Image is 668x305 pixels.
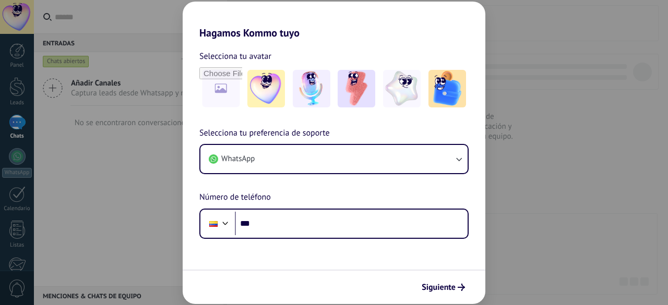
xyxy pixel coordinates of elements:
[204,213,223,235] div: Colombia: + 57
[338,70,375,107] img: -3.jpeg
[200,145,468,173] button: WhatsApp
[422,284,456,291] span: Siguiente
[428,70,466,107] img: -5.jpeg
[247,70,285,107] img: -1.jpeg
[221,154,255,164] span: WhatsApp
[417,278,470,296] button: Siguiente
[199,191,271,204] span: Número de teléfono
[199,50,271,63] span: Selecciona tu avatar
[199,127,330,140] span: Selecciona tu preferencia de soporte
[293,70,330,107] img: -2.jpeg
[383,70,421,107] img: -4.jpeg
[183,2,485,39] h2: Hagamos Kommo tuyo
